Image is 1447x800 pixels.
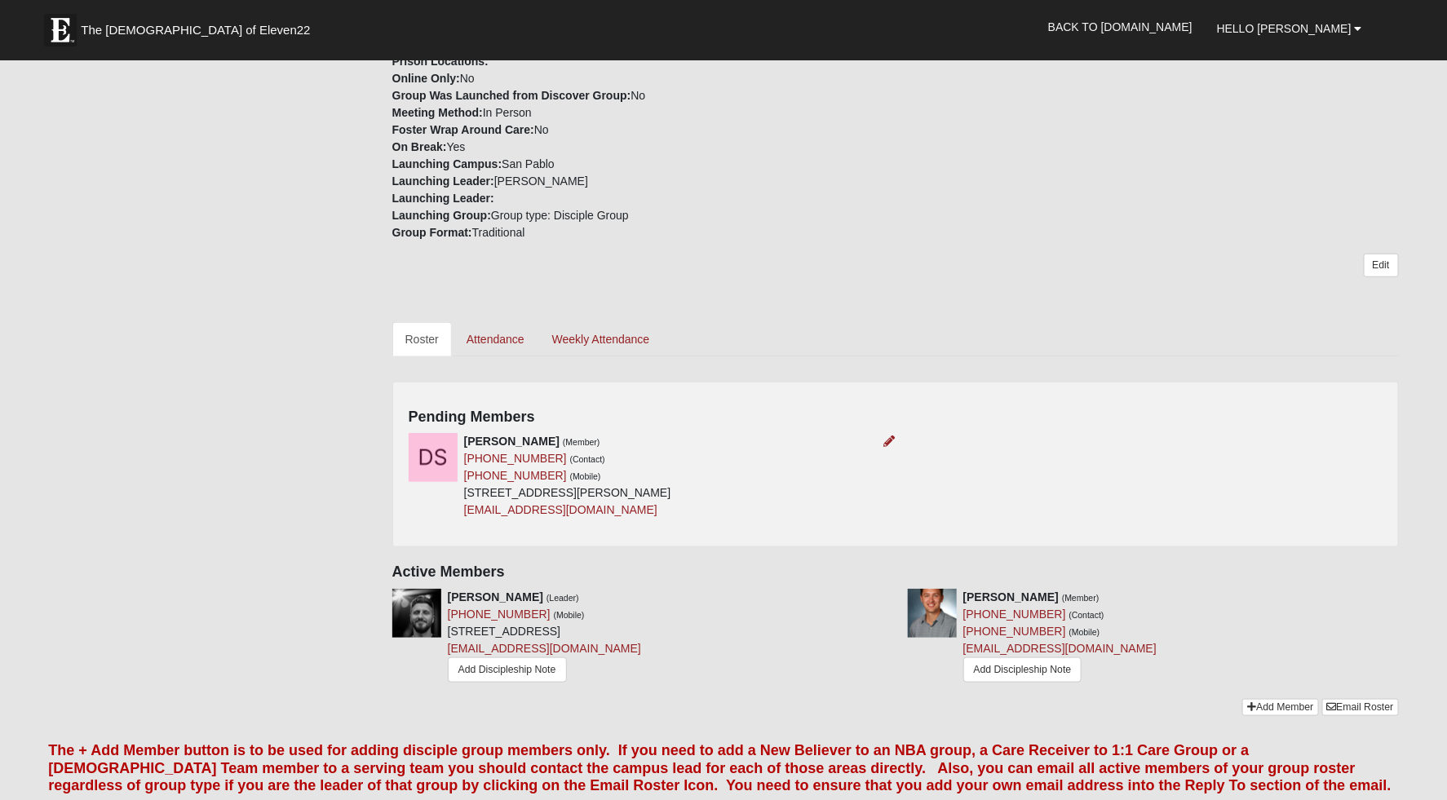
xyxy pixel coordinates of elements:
[963,590,1059,603] strong: [PERSON_NAME]
[963,608,1066,621] a: [PHONE_NUMBER]
[464,433,671,519] div: [STREET_ADDRESS][PERSON_NAME]
[392,140,447,153] strong: On Break:
[1322,699,1399,716] a: Email Roster
[448,642,641,655] a: [EMAIL_ADDRESS][DOMAIN_NAME]
[546,593,579,603] small: (Leader)
[392,226,472,239] strong: Group Format:
[1069,627,1100,637] small: (Mobile)
[392,564,1399,581] h4: Active Members
[409,409,1383,427] h4: Pending Members
[1062,593,1100,603] small: (Member)
[392,209,491,222] strong: Launching Group:
[392,192,494,205] strong: Launching Leader:
[464,503,657,516] a: [EMAIL_ADDRESS][DOMAIN_NAME]
[963,657,1082,683] a: Add Discipleship Note
[554,610,585,620] small: (Mobile)
[392,175,494,188] strong: Launching Leader:
[448,657,567,683] a: Add Discipleship Note
[392,123,534,136] strong: Foster Wrap Around Care:
[448,589,641,687] div: [STREET_ADDRESS]
[570,471,601,481] small: (Mobile)
[81,22,310,38] span: The [DEMOGRAPHIC_DATA] of Eleven22
[570,454,605,464] small: (Contact)
[1242,699,1318,716] a: Add Member
[963,642,1157,655] a: [EMAIL_ADDRESS][DOMAIN_NAME]
[36,6,362,46] a: The [DEMOGRAPHIC_DATA] of Eleven22
[48,742,1391,793] font: The + Add Member button is to be used for adding disciple group members only. If you need to add ...
[392,72,460,85] strong: Online Only:
[464,452,567,465] a: [PHONE_NUMBER]
[448,608,551,621] a: [PHONE_NUMBER]
[563,437,600,447] small: (Member)
[1069,610,1104,620] small: (Contact)
[1217,22,1352,35] span: Hello [PERSON_NAME]
[464,435,560,448] strong: [PERSON_NAME]
[448,590,543,603] strong: [PERSON_NAME]
[539,322,663,356] a: Weekly Attendance
[1036,7,1205,47] a: Back to [DOMAIN_NAME]
[44,14,77,46] img: Eleven22 logo
[392,89,631,102] strong: Group Was Launched from Discover Group:
[392,322,452,356] a: Roster
[963,625,1066,638] a: [PHONE_NUMBER]
[454,322,538,356] a: Attendance
[464,469,567,482] a: [PHONE_NUMBER]
[392,157,502,170] strong: Launching Campus:
[392,55,489,68] strong: Prison Locations:
[1364,254,1399,277] a: Edit
[392,106,483,119] strong: Meeting Method:
[1205,8,1374,49] a: Hello [PERSON_NAME]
